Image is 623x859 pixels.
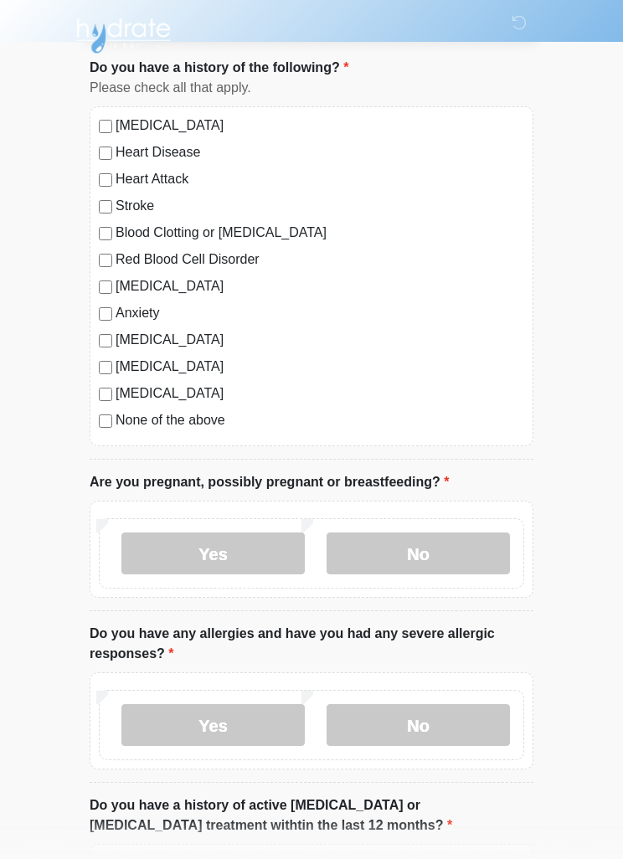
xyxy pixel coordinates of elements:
[99,147,112,160] input: Heart Disease
[116,303,524,323] label: Anxiety
[116,383,524,404] label: [MEDICAL_DATA]
[116,330,524,350] label: [MEDICAL_DATA]
[99,120,112,133] input: [MEDICAL_DATA]
[99,307,112,321] input: Anxiety
[116,116,524,136] label: [MEDICAL_DATA]
[121,532,305,574] label: Yes
[73,13,173,54] img: Hydrate IV Bar - Chandler Logo
[90,58,348,78] label: Do you have a history of the following?
[99,388,112,401] input: [MEDICAL_DATA]
[327,532,510,574] label: No
[99,280,112,294] input: [MEDICAL_DATA]
[99,414,112,428] input: None of the above
[116,276,524,296] label: [MEDICAL_DATA]
[99,334,112,347] input: [MEDICAL_DATA]
[121,704,305,746] label: Yes
[116,249,524,270] label: Red Blood Cell Disorder
[327,704,510,746] label: No
[99,227,112,240] input: Blood Clotting or [MEDICAL_DATA]
[90,472,449,492] label: Are you pregnant, possibly pregnant or breastfeeding?
[90,624,533,664] label: Do you have any allergies and have you had any severe allergic responses?
[116,223,524,243] label: Blood Clotting or [MEDICAL_DATA]
[99,361,112,374] input: [MEDICAL_DATA]
[116,357,524,377] label: [MEDICAL_DATA]
[116,196,524,216] label: Stroke
[99,200,112,213] input: Stroke
[116,142,524,162] label: Heart Disease
[90,795,533,836] label: Do you have a history of active [MEDICAL_DATA] or [MEDICAL_DATA] treatment withtin the last 12 mo...
[99,254,112,267] input: Red Blood Cell Disorder
[90,78,533,98] div: Please check all that apply.
[116,169,524,189] label: Heart Attack
[99,173,112,187] input: Heart Attack
[116,410,524,430] label: None of the above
